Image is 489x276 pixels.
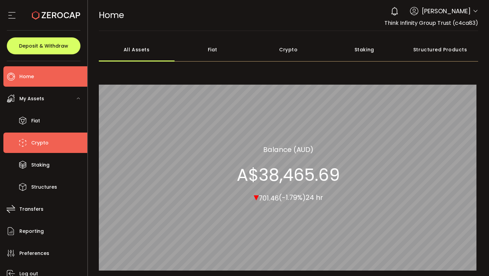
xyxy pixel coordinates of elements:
[259,193,279,203] span: 701.46
[306,193,323,202] span: 24 hr
[19,248,49,258] span: Preferences
[7,37,80,54] button: Deposit & Withdraw
[19,226,44,236] span: Reporting
[31,138,49,148] span: Crypto
[19,204,43,214] span: Transfers
[384,19,478,27] span: Think Infinity Group Trust (c4ca83)
[251,38,327,62] div: Crypto
[31,160,50,170] span: Staking
[175,38,251,62] div: Fiat
[326,38,402,62] div: Staking
[99,38,175,62] div: All Assets
[422,6,471,16] span: [PERSON_NAME]
[19,94,44,104] span: My Assets
[31,182,57,192] span: Structures
[19,72,34,82] span: Home
[279,193,306,202] span: (-1.79%)
[19,44,68,48] span: Deposit & Withdraw
[455,243,489,276] iframe: Chat Widget
[402,38,478,62] div: Structured Products
[99,9,124,21] span: Home
[263,144,313,154] section: Balance (AUD)
[237,165,340,185] section: A$38,465.69
[31,116,40,126] span: Fiat
[254,189,259,204] span: ▾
